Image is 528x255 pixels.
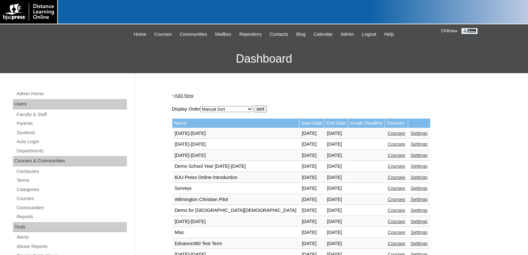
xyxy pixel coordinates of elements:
[3,3,54,20] img: logo-white.png
[462,28,478,34] img: Online / Instructor
[314,31,332,38] span: Calendar
[388,164,405,169] a: Courses
[16,186,127,194] a: Categories
[16,90,127,98] a: Admin Home
[172,139,299,150] td: [DATE]-[DATE]
[175,93,193,98] a: Add New
[324,194,348,205] td: [DATE]
[299,150,324,161] td: [DATE]
[239,31,262,38] span: Repository
[176,31,210,38] a: Communities
[362,31,376,38] span: Logout
[172,92,488,99] div: +
[172,150,299,161] td: [DATE]-[DATE]
[293,31,309,38] a: Blog
[388,241,405,246] a: Courses
[299,183,324,194] td: [DATE]
[299,161,324,172] td: [DATE]
[411,197,428,202] a: Settings
[154,31,172,38] span: Courses
[299,238,324,249] td: [DATE]
[16,147,127,155] a: Departments
[172,172,299,183] td: BJU Press Online Introduction
[299,216,324,227] td: [DATE]
[16,243,127,251] a: Abuse Reports
[388,131,405,136] a: Courses
[388,230,405,235] a: Courses
[324,205,348,216] td: [DATE]
[324,150,348,161] td: [DATE]
[388,197,405,202] a: Courses
[385,119,408,128] td: Courses
[299,119,324,128] td: Start Date
[16,111,127,119] a: Faculty & Staff
[131,31,150,38] a: Home
[172,216,299,227] td: [DATE]-[DATE]
[411,241,428,246] a: Settings
[296,31,306,38] span: Blog
[16,204,127,212] a: Communities
[16,233,127,241] a: Alerts
[324,139,348,150] td: [DATE]
[310,31,336,38] a: Calendar
[299,205,324,216] td: [DATE]
[13,99,127,109] div: Users
[441,27,522,34] div: Online
[324,119,348,128] td: End Date
[411,142,428,147] a: Settings
[324,161,348,172] td: [DATE]
[254,105,267,112] input: sort
[299,227,324,238] td: [DATE]
[212,31,235,38] a: Mailbox
[13,156,127,166] div: Courses & Communities
[151,31,175,38] a: Courses
[172,128,299,139] td: [DATE]-[DATE]
[172,161,299,172] td: Demo School Year [DATE]-[DATE]
[338,31,357,38] a: Admin
[172,238,299,249] td: Edvance360 Test Term
[267,31,291,38] a: Contacts
[16,176,127,184] a: Terms
[16,167,127,175] a: Campuses
[324,216,348,227] td: [DATE]
[411,153,428,158] a: Settings
[172,227,299,238] td: Misc
[324,227,348,238] td: [DATE]
[411,164,428,169] a: Settings
[16,138,127,146] a: Auto Login
[384,31,394,38] span: Help
[411,219,428,224] a: Settings
[324,183,348,194] td: [DATE]
[359,31,379,38] a: Logout
[299,128,324,139] td: [DATE]
[324,238,348,249] td: [DATE]
[134,31,146,38] span: Home
[411,230,428,235] a: Settings
[270,31,288,38] span: Contacts
[215,31,231,38] span: Mailbox
[299,194,324,205] td: [DATE]
[388,219,405,224] a: Courses
[341,31,354,38] span: Admin
[411,131,428,136] a: Settings
[348,119,385,128] td: Grade Deadline
[299,139,324,150] td: [DATE]
[16,129,127,137] a: Students
[388,153,405,158] a: Courses
[172,183,299,194] td: Surveys
[172,194,299,205] td: Wilmington Christian Pilot
[324,172,348,183] td: [DATE]
[180,31,207,38] span: Communities
[299,172,324,183] td: [DATE]
[172,119,299,128] td: Name
[172,105,488,112] form: Display Order
[16,213,127,221] a: Reports
[236,31,265,38] a: Repository
[388,208,405,213] a: Courses
[16,120,127,127] a: Parents
[388,175,405,180] a: Courses
[172,205,299,216] td: Demo for [GEOGRAPHIC_DATA][DEMOGRAPHIC_DATA]
[388,142,405,147] a: Courses
[388,186,405,191] a: Courses
[16,195,127,203] a: Courses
